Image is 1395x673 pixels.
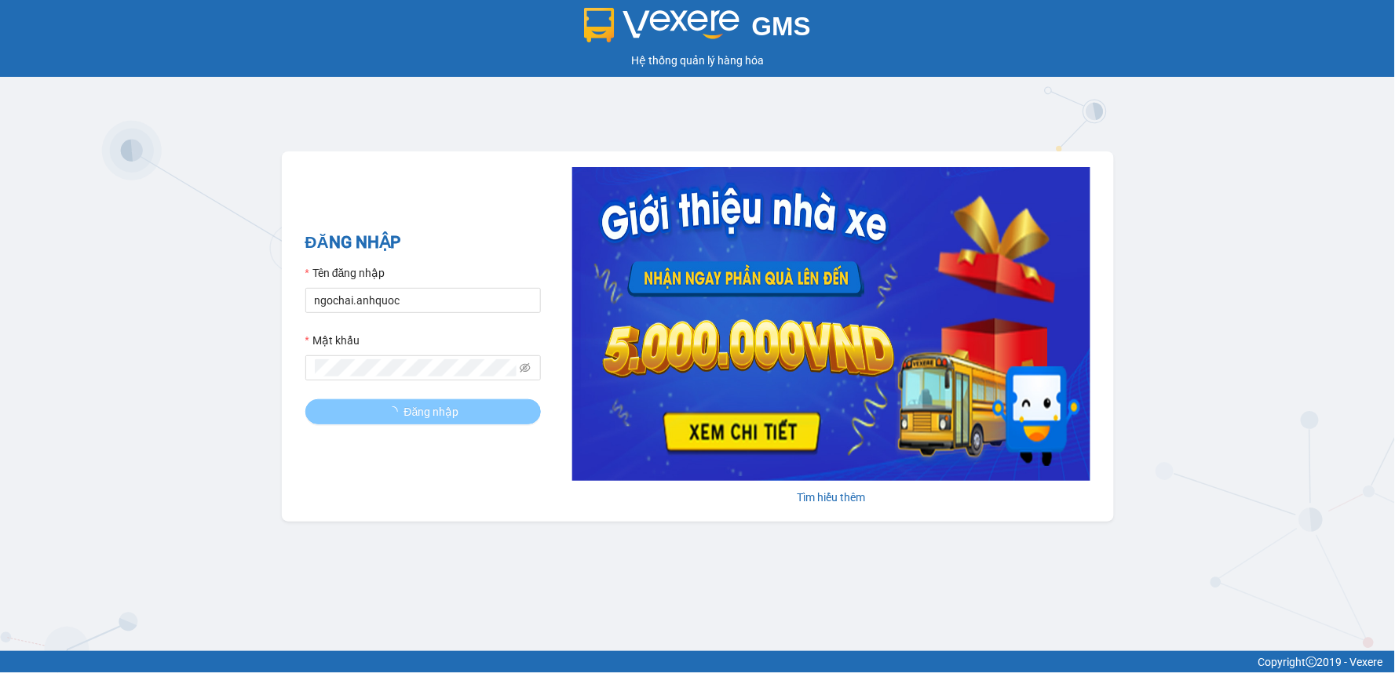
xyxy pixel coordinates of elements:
[584,8,739,42] img: logo 2
[305,288,541,313] input: Tên đăng nhập
[305,230,541,256] h2: ĐĂNG NHẬP
[4,52,1391,69] div: Hệ thống quản lý hàng hóa
[752,12,811,41] span: GMS
[305,264,385,282] label: Tên đăng nhập
[305,332,360,349] label: Mật khẩu
[315,359,517,377] input: Mật khẩu
[1306,657,1317,668] span: copyright
[387,406,404,417] span: loading
[12,653,1383,671] div: Copyright 2019 - Vexere
[404,403,459,420] span: Đăng nhập
[584,24,811,36] a: GMS
[572,489,1090,506] div: Tìm hiểu thêm
[305,399,541,424] button: Đăng nhập
[520,362,531,373] span: eye-invisible
[572,167,1090,481] img: banner-0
